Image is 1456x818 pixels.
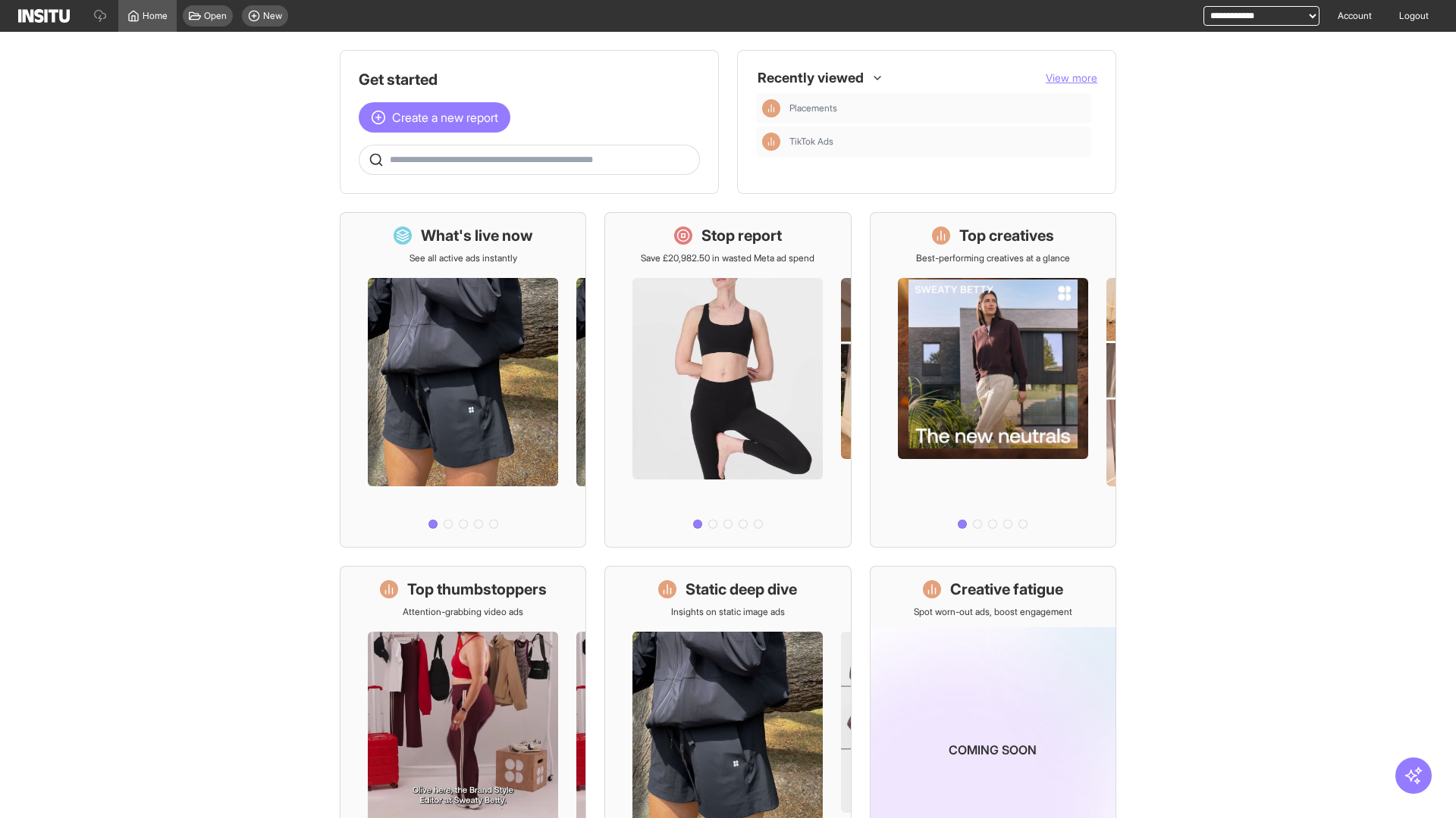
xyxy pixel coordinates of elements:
p: Best-performing creatives at a glance [916,252,1070,264]
h1: Get started [359,69,700,90]
span: New [263,10,282,22]
span: Create a new report [392,108,498,126]
h1: Top creatives [959,225,1054,246]
span: TikTok Ads [789,136,833,148]
h1: What's live now [421,225,533,246]
a: What's live nowSee all active ads instantly [340,212,586,548]
p: Save £20,982.50 in wasted Meta ad spend [641,252,814,264]
h1: Top thumbstoppers [407,579,547,600]
span: Open [204,10,227,22]
button: Create a new report [359,102,510,133]
img: Logo [18,9,70,23]
p: Attention-grabbing video ads [403,606,523,618]
span: View more [1046,71,1097,84]
h1: Static deep dive [686,579,797,600]
p: Insights on static image ads [671,606,785,618]
span: TikTok Ads [789,136,1085,148]
span: Placements [789,102,1085,114]
a: Stop reportSave £20,982.50 in wasted Meta ad spend [604,212,851,548]
a: Top creativesBest-performing creatives at a glance [870,212,1116,548]
p: See all active ads instantly [409,252,517,264]
h1: Stop report [701,225,782,246]
div: Insights [762,133,780,151]
div: Insights [762,99,780,117]
button: View more [1046,70,1097,86]
span: Home [143,10,168,22]
span: Placements [789,102,837,114]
